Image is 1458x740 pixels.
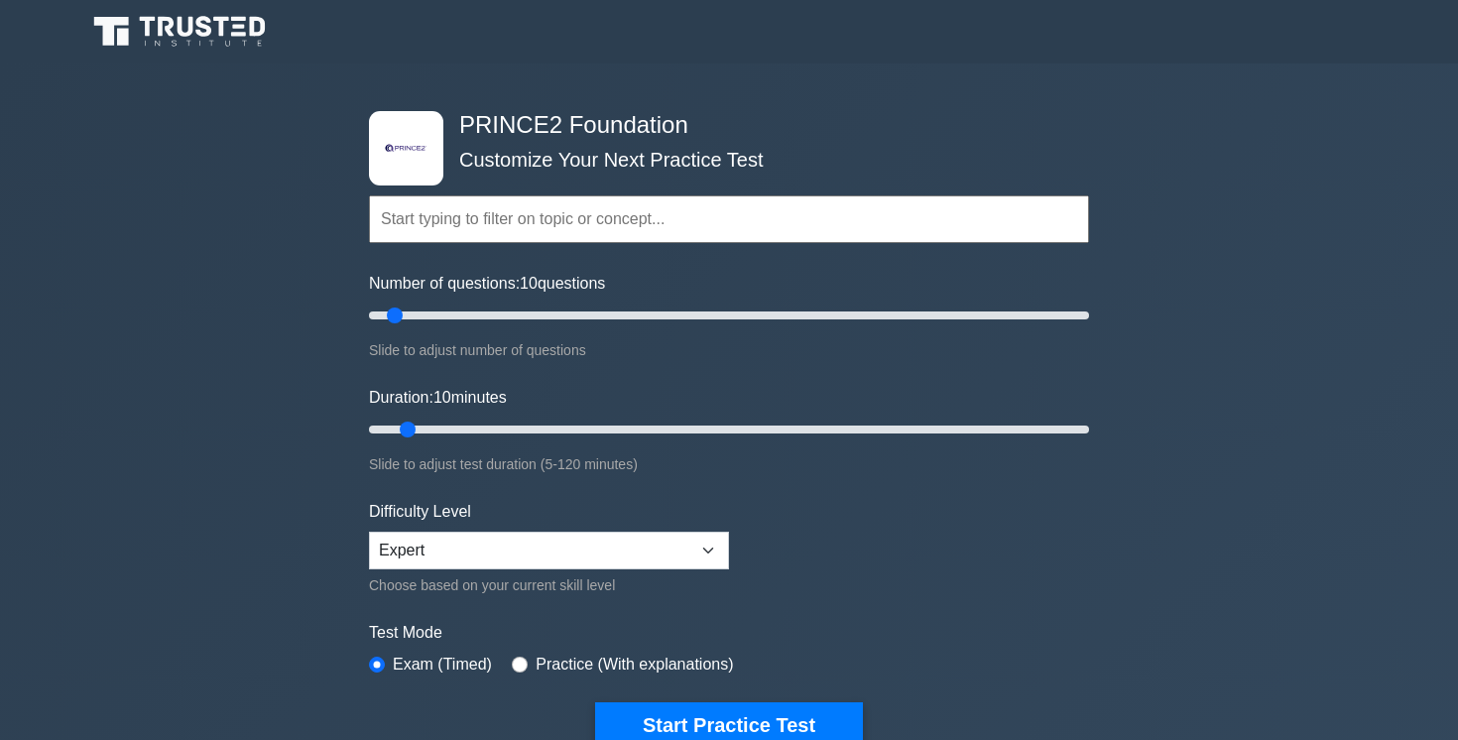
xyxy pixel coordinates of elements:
span: 10 [433,389,451,406]
input: Start typing to filter on topic or concept... [369,195,1089,243]
label: Test Mode [369,621,1089,645]
div: Slide to adjust number of questions [369,338,1089,362]
span: 10 [520,275,538,292]
label: Difficulty Level [369,500,471,524]
div: Choose based on your current skill level [369,573,729,597]
label: Exam (Timed) [393,653,492,677]
label: Duration: minutes [369,386,507,410]
div: Slide to adjust test duration (5-120 minutes) [369,452,1089,476]
h4: PRINCE2 Foundation [451,111,992,140]
label: Number of questions: questions [369,272,605,296]
label: Practice (With explanations) [536,653,733,677]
